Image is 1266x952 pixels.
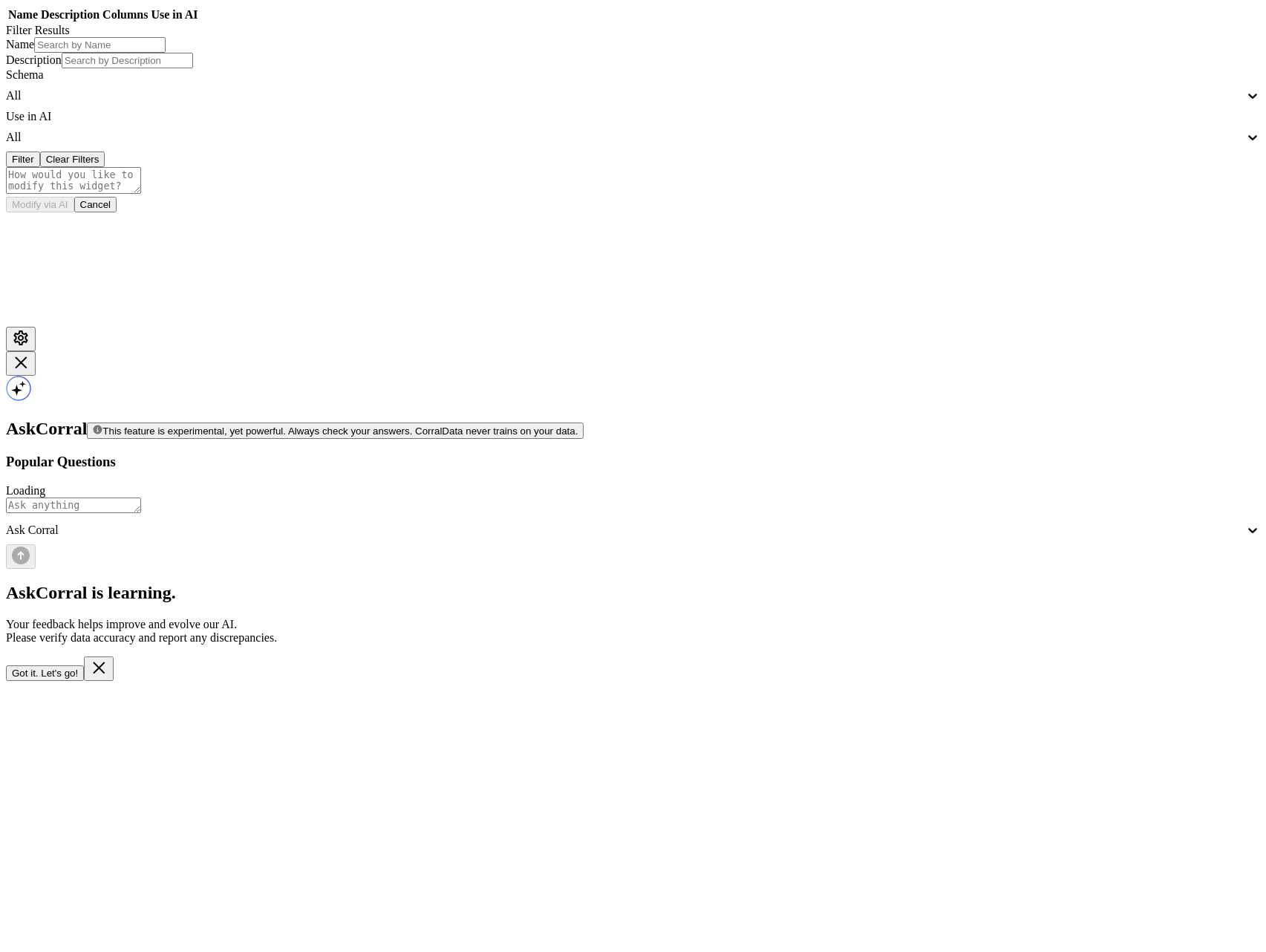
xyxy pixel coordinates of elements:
[102,426,578,437] span: This feature is experimental, yet powerful. Always check your answers. CorralData never trains on...
[150,7,198,22] th: Use in AI
[6,68,44,81] label: Schema
[7,7,39,22] th: Name
[40,151,105,167] button: Clear Filters
[6,53,62,66] label: Description
[6,38,34,50] label: Name
[102,7,149,22] th: Columns
[6,419,87,438] span: AskCorral
[6,151,40,167] button: Filter
[6,24,1260,37] div: Filter Results
[6,665,84,681] button: Got it. Let's go!
[6,524,1244,537] div: Ask Corral
[40,7,100,22] th: Description
[6,583,1260,603] h2: AskCorral is learning.
[62,53,193,68] input: Search by Description
[6,131,1244,144] div: All
[6,197,74,212] button: Modify via AI
[6,484,1260,498] div: Loading
[74,197,117,212] button: Cancel
[6,454,1260,470] h3: Popular Questions
[34,37,166,53] input: Search by Name
[6,618,1260,645] p: Your feedback helps improve and evolve our AI. Please verify data accuracy and report any discrep...
[87,423,584,439] button: This feature is experimental, yet powerful. Always check your answers. CorralData never trains on...
[6,110,51,123] label: Use in AI
[6,89,1244,102] div: All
